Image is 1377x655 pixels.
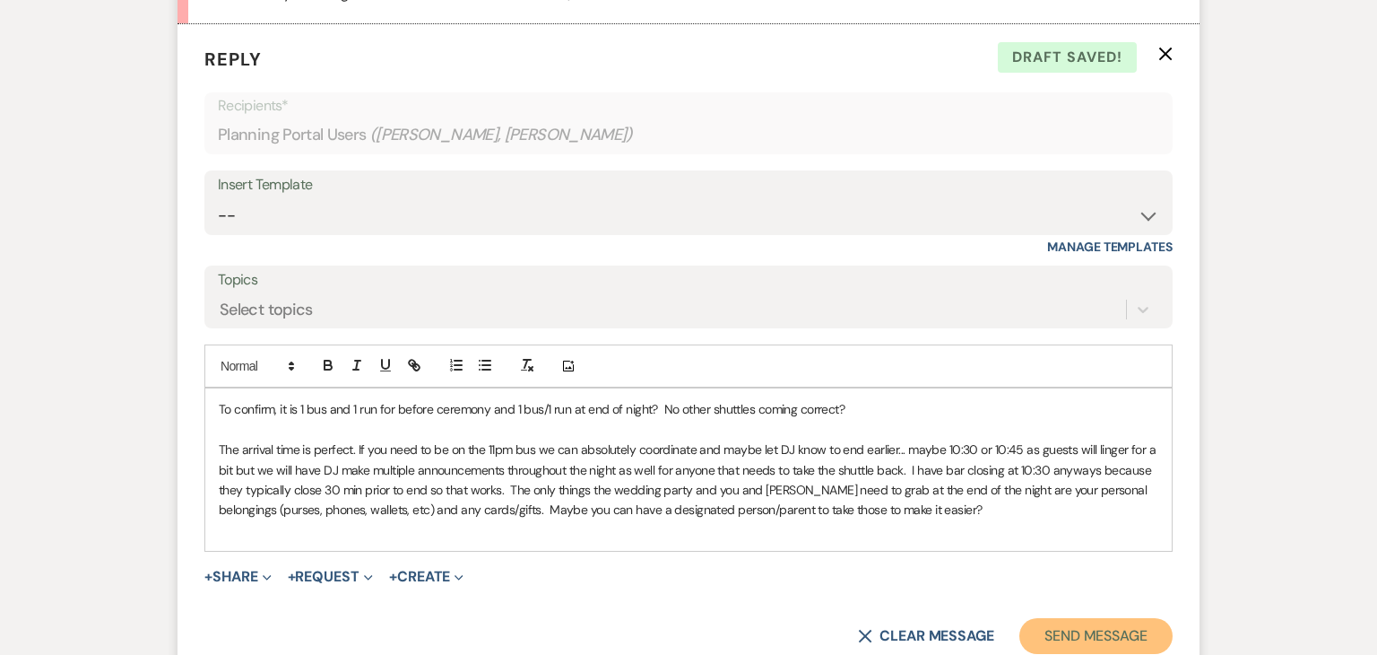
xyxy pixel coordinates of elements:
span: Reply [204,48,262,71]
button: Share [204,570,272,584]
span: + [389,570,397,584]
button: Send Message [1019,618,1173,654]
div: Planning Portal Users [218,118,1159,153]
a: Manage Templates [1047,239,1173,255]
label: Topics [218,267,1159,293]
button: Clear message [858,629,994,643]
span: + [288,570,296,584]
button: Create [389,570,463,584]
div: Select topics [220,298,313,322]
p: The arrival time is perfect. If you need to be on the 11pm bus we can absolutely coordinate and m... [219,440,1158,520]
span: Draft saved! [998,42,1137,73]
span: ( [PERSON_NAME], [PERSON_NAME] ) [370,123,634,147]
span: + [204,570,212,584]
button: Request [288,570,373,584]
p: To confirm, it is 1 bus and 1 run for before ceremony and 1 bus/1 run at end of night? No other s... [219,399,1158,419]
div: Insert Template [218,172,1159,198]
p: Recipients* [218,94,1159,118]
